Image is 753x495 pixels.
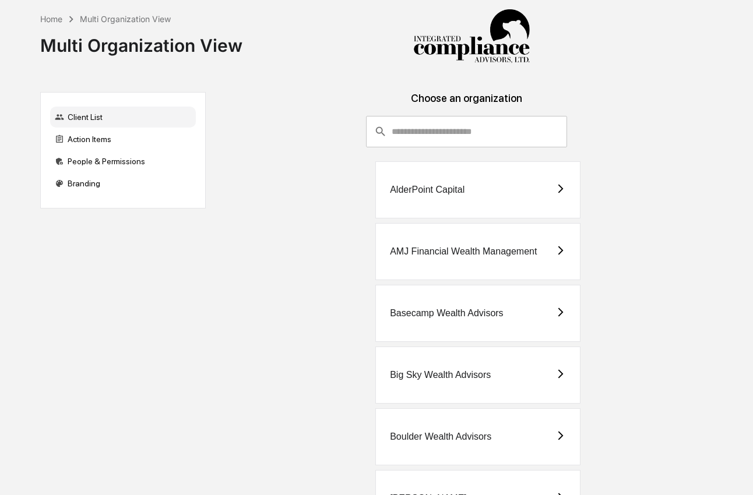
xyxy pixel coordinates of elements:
div: Client List [50,107,196,128]
div: Action Items [50,129,196,150]
img: Integrated Compliance Advisors [413,9,530,64]
div: Basecamp Wealth Advisors [390,308,503,319]
div: Boulder Wealth Advisors [390,432,491,442]
div: AMJ Financial Wealth Management [390,246,537,257]
div: consultant-dashboard__filter-organizations-search-bar [366,116,567,147]
div: Home [40,14,62,24]
div: Multi Organization View [80,14,171,24]
div: Choose an organization [215,92,718,116]
div: Big Sky Wealth Advisors [390,370,491,380]
div: People & Permissions [50,151,196,172]
div: AlderPoint Capital [390,185,465,195]
div: Branding [50,173,196,194]
div: Multi Organization View [40,26,242,56]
